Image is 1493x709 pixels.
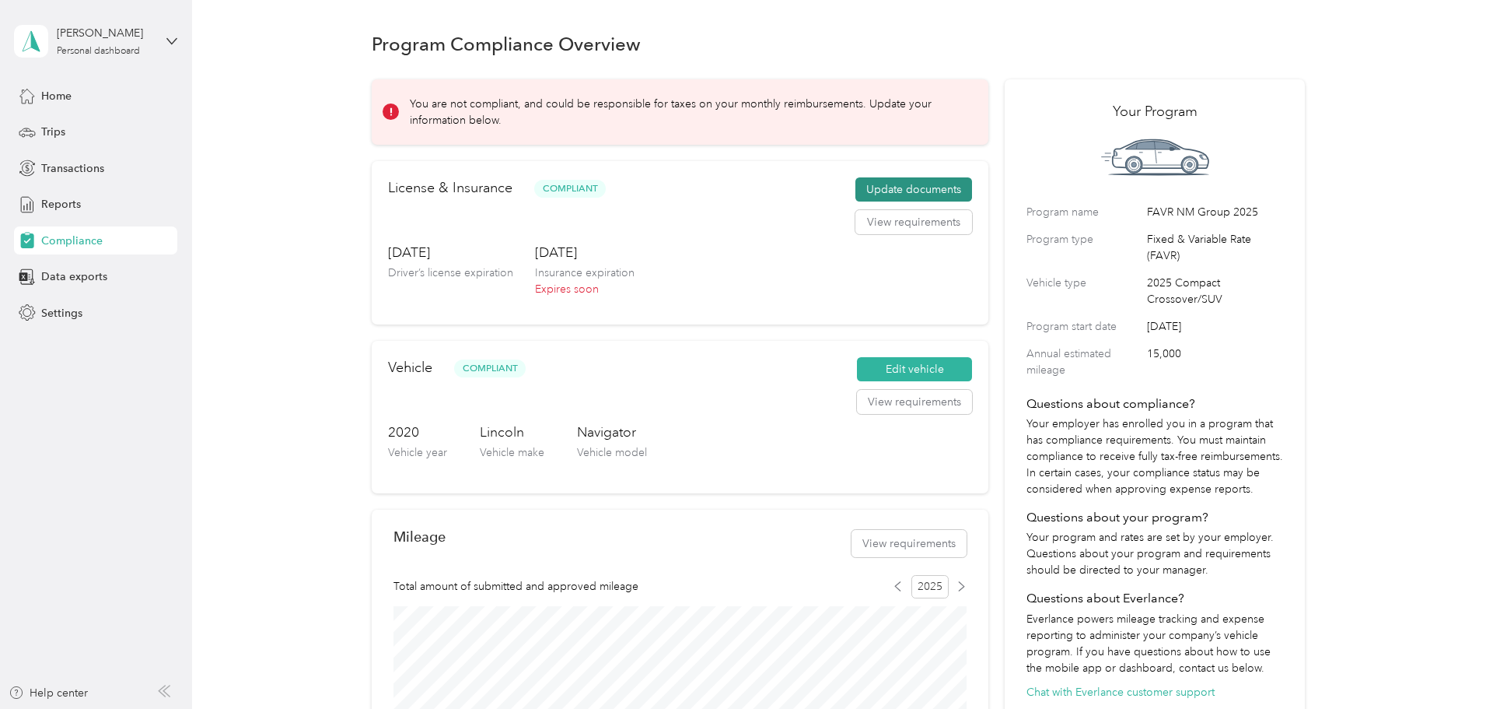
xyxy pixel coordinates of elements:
[535,243,635,262] h3: [DATE]
[1026,508,1283,527] h4: Questions about your program?
[41,124,65,140] span: Trips
[1026,395,1283,413] h4: Questions about compliance?
[57,25,154,41] div: [PERSON_NAME]
[855,210,972,235] button: View requirements
[851,530,967,557] button: View requirements
[388,177,512,198] h2: License & Insurance
[41,233,103,249] span: Compliance
[534,180,606,198] span: Compliant
[41,196,81,212] span: Reports
[1026,529,1283,578] p: Your program and rates are set by your employer. Questions about your program and requirements sh...
[388,444,447,461] p: Vehicle year
[535,265,635,281] p: Insurance expiration
[393,578,638,595] span: Total amount of submitted and approved mileage
[1026,416,1283,497] p: Your employer has enrolled you in a program that has compliance requirements. You must maintain c...
[535,281,635,297] p: Expires soon
[9,685,88,701] button: Help center
[480,423,544,442] h3: Lincoln
[1147,346,1283,378] span: 15,000
[41,269,107,285] span: Data exports
[410,96,967,128] p: You are not compliant, and could be responsible for taxes on your monthly reimbursements. Update ...
[1026,346,1142,378] label: Annual estimated mileage
[388,243,513,262] h3: [DATE]
[41,160,104,177] span: Transactions
[1026,318,1142,335] label: Program start date
[393,528,446,545] h2: Mileage
[1406,622,1493,709] iframe: Everlance-gr Chat Button Frame
[41,88,72,104] span: Home
[1147,204,1283,220] span: FAVR NM Group 2025
[857,357,972,382] button: Edit vehicle
[388,423,447,442] h3: 2020
[911,575,949,598] span: 2025
[1026,204,1142,220] label: Program name
[1026,684,1215,700] button: Chat with Everlance customer support
[372,36,641,52] h1: Program Compliance Overview
[577,423,647,442] h3: Navigator
[1026,589,1283,608] h4: Questions about Everlance?
[454,360,526,377] span: Compliant
[1026,611,1283,676] p: Everlance powers mileage tracking and expense reporting to administer your company’s vehicle prog...
[577,444,647,461] p: Vehicle model
[855,177,972,202] button: Update documents
[1147,318,1283,335] span: [DATE]
[388,265,513,281] p: Driver’s license expiration
[41,305,82,321] span: Settings
[857,390,972,415] button: View requirements
[480,444,544,461] p: Vehicle make
[1026,101,1283,122] h2: Your Program
[1147,275,1283,307] span: 2025 Compact Crossover/SUV
[388,357,432,378] h2: Vehicle
[57,47,140,56] div: Personal dashboard
[1147,231,1283,264] span: Fixed & Variable Rate (FAVR)
[1026,231,1142,264] label: Program type
[1026,275,1142,307] label: Vehicle type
